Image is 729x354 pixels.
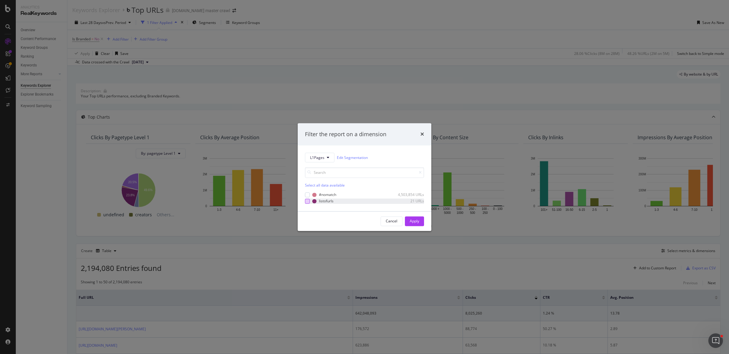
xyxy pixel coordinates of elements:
div: Apply [410,218,419,224]
div: 21 URLs [394,199,424,204]
div: listofurls [319,199,334,204]
div: Filter the report on a dimension [305,130,386,138]
div: 4,503,854 URLs [394,192,424,197]
div: times [420,130,424,138]
div: modal [298,123,431,231]
input: Search [305,167,424,178]
div: #nomatch [319,192,336,197]
iframe: Intercom live chat [708,333,723,348]
button: Cancel [381,216,402,226]
div: Cancel [386,218,397,224]
span: L1Pages [310,155,324,160]
button: L1Pages [305,153,334,163]
div: Select all data available [305,183,424,188]
button: Apply [405,216,424,226]
a: Edit Segmentation [337,154,368,161]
